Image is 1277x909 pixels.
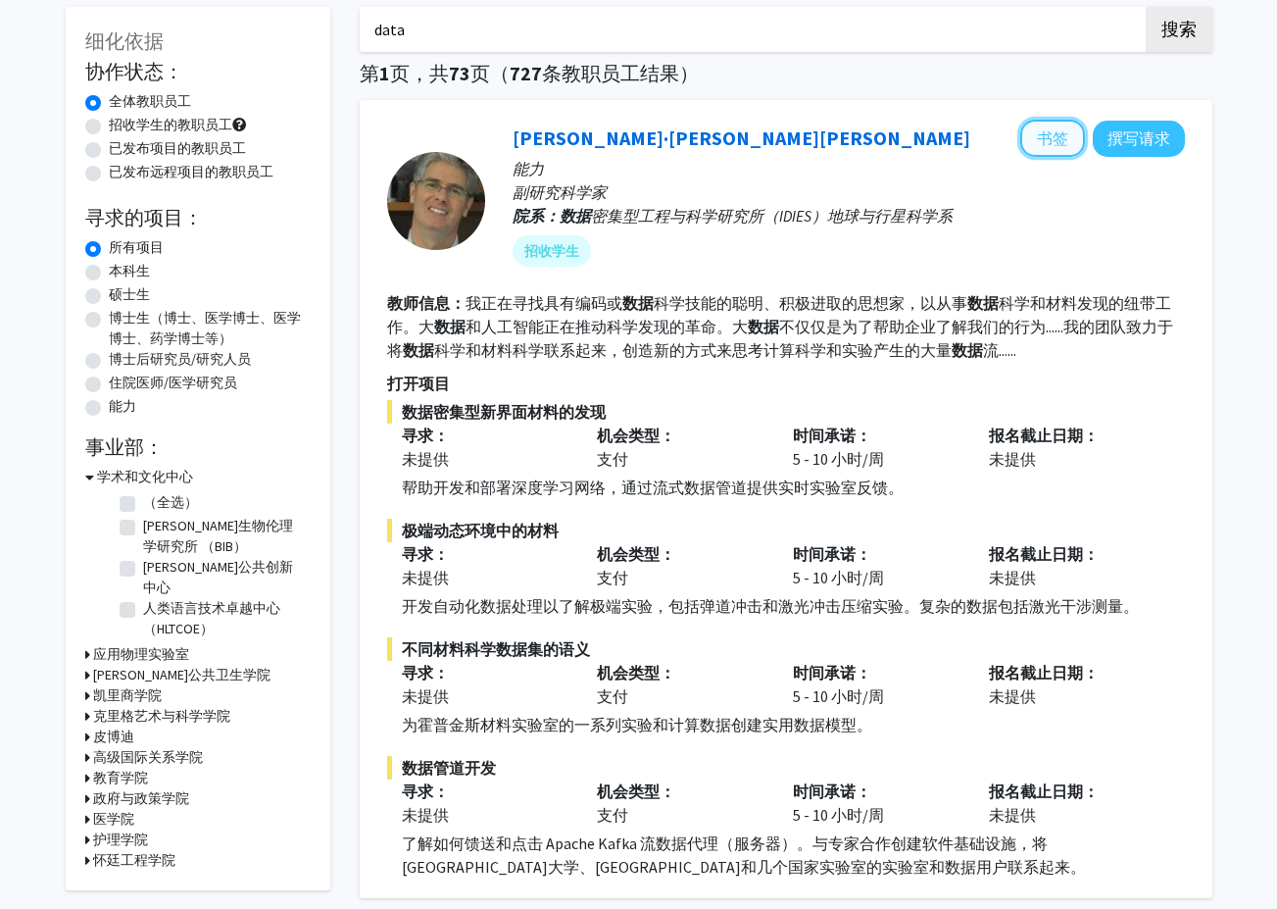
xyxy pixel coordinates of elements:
[109,237,164,258] label: 所有项目
[93,850,175,871] h3: 怀廷工程学院
[143,599,280,637] font: 人类语言技术卓越中心 （HLTCOE）
[510,61,542,85] span: 727
[793,780,959,803] p: 时间承诺：
[402,542,568,566] p: 寻求：
[93,727,134,747] h3: 皮博迪
[793,661,959,684] p: 时间承诺：
[513,126,970,150] a: [PERSON_NAME]·[PERSON_NAME][PERSON_NAME]
[85,60,311,83] h2: 协作状态：
[793,568,884,587] font: 5 - 10 小时/周
[402,566,568,589] div: 未提供
[93,706,230,727] h3: 克里格艺术与科学学院
[402,832,1185,879] div: 了解如何馈送和点击 Apache Kafka 流数据代理（服务器）。与专家合作创建软件基础设施，将[GEOGRAPHIC_DATA]大学、[GEOGRAPHIC_DATA]和几个国家实验室的实验...
[93,685,162,706] h3: 凯里商学院
[93,665,270,685] h3: [PERSON_NAME]公共卫生学院
[85,435,311,459] h2: 事业部：
[597,805,628,825] font: 支付
[748,317,779,336] b: 数据
[93,747,203,768] h3: 高级国际关系学院
[597,780,763,803] p: 机会类型：
[524,241,579,262] font: 招收学生
[793,805,884,825] font: 5 - 10 小时/周
[989,449,1036,469] font: 未提供
[402,780,568,803] p: 寻求：
[93,788,189,809] h3: 政府与政策学院
[793,449,884,469] font: 5 - 10 小时/周
[1020,120,1085,157] button: 将 David Elbert 添加到书签
[85,206,311,229] h2: 寻求的项目：
[387,400,1185,424] span: 数据密集型新界面材料的发现
[1146,7,1212,52] button: 搜索
[989,686,1036,706] font: 未提供
[560,206,591,226] b: 数据
[622,293,654,313] b: 数据
[402,661,568,684] p: 寻求：
[109,284,150,305] label: 硕士生
[402,803,568,827] div: 未提供
[989,780,1155,803] p: 报名截止日期：
[402,594,1185,618] div: 开发自动化数据处理以了解极端实验，包括弹道冲击和激光冲击压缩实验。复杂的数据包括激光干涉测量。
[403,340,434,360] b: 数据
[560,206,953,226] span: 密集型工程与科学研究所（IDIES）地球与行星科学系
[597,661,763,684] p: 机会类型：
[434,317,466,336] b: 数据
[597,449,628,469] font: 支付
[597,542,763,566] p: 机会类型：
[989,424,1155,447] p: 报名截止日期：
[109,91,191,112] label: 全体教职员工
[793,686,884,706] font: 5 - 10 小时/周
[952,340,983,360] b: 数据
[387,519,1185,542] span: 极端动态环境中的材料
[793,542,959,566] p: 时间承诺：
[387,756,1185,780] span: 数据管道开发
[109,115,232,135] label: 招收学生的教职员工
[402,684,568,708] div: 未提供
[93,830,148,850] h3: 护理学院
[989,542,1155,566] p: 报名截止日期：
[109,373,237,393] label: 住院医师/医学研究员
[93,644,189,665] h3: 应用物理实验室
[597,686,628,706] font: 支付
[93,768,148,788] h3: 教育学院
[360,62,1212,85] h1: 第 页，共 页（ 条教职员工结果）
[989,568,1036,587] font: 未提供
[387,293,466,313] b: 教师信息：
[597,424,763,447] p: 机会类型：
[109,162,273,182] label: 已发布远程项目的教职员工
[387,372,1185,395] p: 打开项目
[402,476,1185,499] div: 帮助开发和部署深度学习网络，通过流式数据管道提供实时实验室反馈。
[85,28,164,53] span: 细化依据
[793,424,959,447] p: 时间承诺：
[143,517,293,555] font: [PERSON_NAME]生物伦理学研究所 （BIB）
[143,558,293,596] font: [PERSON_NAME]公共创新中心
[379,61,390,85] span: 1
[109,349,251,370] label: 博士后研究员/研究人员
[597,568,628,587] font: 支付
[513,180,1185,204] p: 副研究科学家
[109,138,246,159] label: 已发布项目的教职员工
[360,7,1129,52] input: 搜索关键字
[15,821,83,894] iframe: Chat
[109,308,311,349] label: 博士生（博士、医学博士、医学博士、药学博士等）
[143,493,198,511] font: （全选）
[402,424,568,447] p: 寻求：
[109,261,150,281] label: 本科生
[967,293,999,313] b: 数据
[402,713,1185,736] div: 为霍普金斯材料实验室的一系列实验和计算数据创建实用数据模型。
[387,293,1173,360] fg-read-more: 我正在寻找具有编码或 科学技能的聪明、积极进取的思想家，以从事 科学和材料发现的纽带工作。大 和人工智能正在推动科学发现的革命。大 不仅仅是为了帮助企业了解我们的行为......我的团队致力于将...
[93,809,134,830] h3: 医学院
[513,157,1185,180] p: 能力
[402,447,568,471] div: 未提供
[109,396,136,417] label: 能力
[387,637,1185,661] span: 不同材料科学数据集的语义
[513,206,560,226] b: 院系：
[989,661,1155,684] p: 报名截止日期：
[449,61,470,85] span: 73
[97,467,193,487] h3: 学术和文化中心
[1093,121,1185,157] button: 向 David Elbert 撰写请求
